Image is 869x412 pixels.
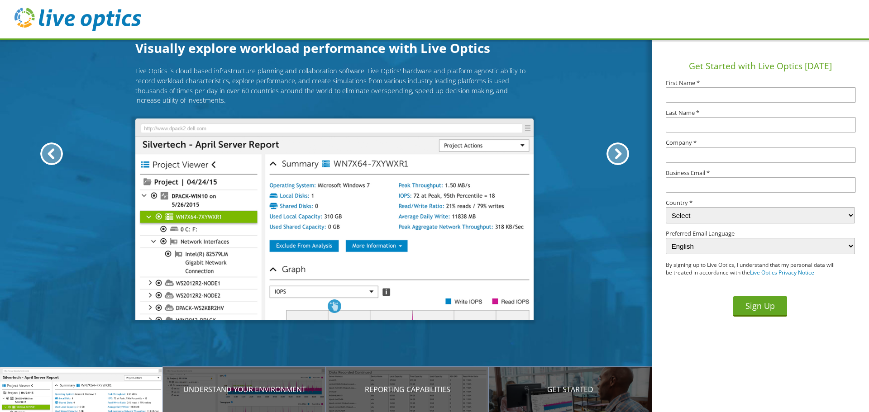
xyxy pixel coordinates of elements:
[14,8,141,31] img: live_optics_svg.svg
[135,118,534,320] img: Introducing Live Optics
[666,261,836,277] p: By signing up to Live Optics, I understand that my personal data will be treated in accordance wi...
[655,60,865,73] h1: Get Started with Live Optics [DATE]
[666,110,855,116] label: Last Name *
[666,80,855,86] label: First Name *
[750,269,814,276] a: Live Optics Privacy Notice
[666,140,855,146] label: Company *
[733,296,787,317] button: Sign Up
[135,66,534,105] p: Live Optics is cloud based infrastructure planning and collaboration software. Live Optics' hardw...
[666,200,855,206] label: Country *
[666,170,855,176] label: Business Email *
[135,38,534,57] h1: Visually explore workload performance with Live Optics
[326,384,489,395] p: Reporting Capabilities
[666,231,855,237] label: Preferred Email Language
[163,384,326,395] p: Understand your environment
[489,384,652,395] p: Get Started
